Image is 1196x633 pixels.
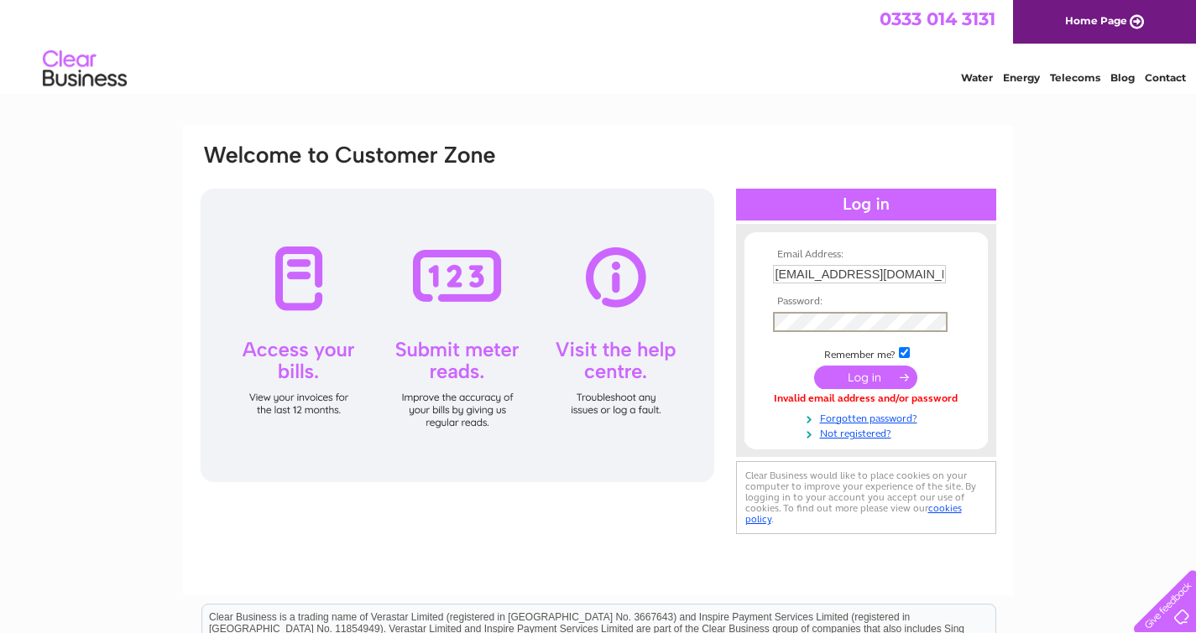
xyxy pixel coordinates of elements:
a: 0333 014 3131 [880,8,995,29]
a: Energy [1003,71,1040,84]
a: Contact [1145,71,1186,84]
th: Email Address: [769,249,964,261]
td: Remember me? [769,345,964,361]
div: Clear Business would like to place cookies on your computer to improve your experience of the sit... [736,461,996,534]
a: cookies policy [745,502,962,525]
a: Not registered? [773,424,964,440]
a: Water [961,71,993,84]
a: Blog [1110,71,1135,84]
a: Telecoms [1050,71,1100,84]
a: Forgotten password? [773,409,964,425]
input: Submit [814,366,917,389]
th: Password: [769,296,964,308]
div: Invalid email address and/or password [773,393,959,405]
div: Clear Business is a trading name of Verastar Limited (registered in [GEOGRAPHIC_DATA] No. 3667643... [202,9,995,81]
img: logo.png [42,44,128,95]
